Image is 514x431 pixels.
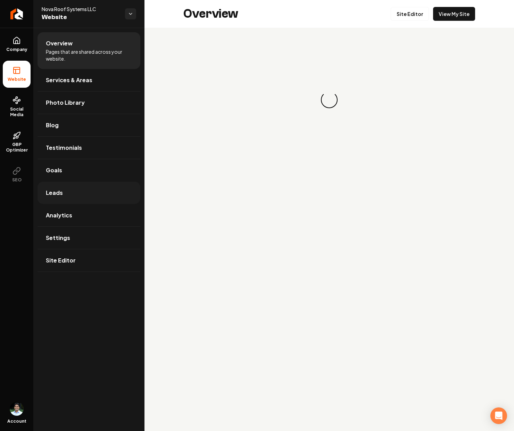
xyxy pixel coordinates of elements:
span: Analytics [46,211,72,219]
span: Site Editor [46,256,76,265]
a: Analytics [38,204,140,226]
a: Company [3,31,31,58]
span: Company [3,47,30,52]
span: Website [5,77,29,82]
span: Services & Areas [46,76,92,84]
span: Overview [46,39,73,48]
a: Photo Library [38,92,140,114]
span: Blog [46,121,59,129]
span: Goals [46,166,62,174]
span: Pages that are shared across your website. [46,48,132,62]
span: SEO [9,177,24,183]
span: GBP Optimizer [3,142,31,153]
a: Services & Areas [38,69,140,91]
span: Photo Library [46,98,85,107]
a: GBP Optimizer [3,126,31,158]
div: Open Intercom Messenger [490,407,507,424]
a: Site Editor [391,7,429,21]
a: Goals [38,159,140,181]
h2: Overview [183,7,238,21]
a: Testimonials [38,137,140,159]
a: View My Site [433,7,475,21]
span: Nova Roof Systems LLC [42,6,119,12]
a: Blog [38,114,140,136]
a: Leads [38,182,140,204]
button: SEO [3,161,31,188]
span: Social Media [3,106,31,118]
span: Account [7,419,26,424]
img: Arwin Rahmatpanah [10,402,24,416]
img: Rebolt Logo [10,8,23,19]
div: Loading [319,89,340,111]
span: Settings [46,234,70,242]
span: Testimonials [46,144,82,152]
a: Social Media [3,90,31,123]
span: Leads [46,189,63,197]
a: Settings [38,227,140,249]
a: Site Editor [38,249,140,271]
span: Website [42,12,119,22]
button: Open user button [10,402,24,416]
